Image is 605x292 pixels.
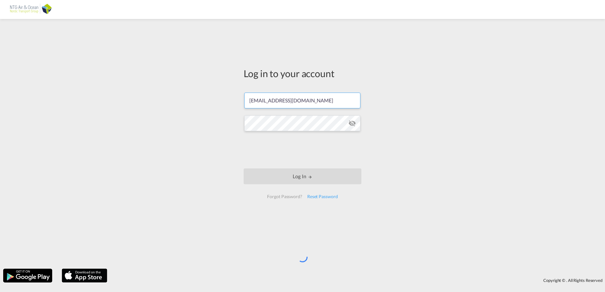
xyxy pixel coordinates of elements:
md-icon: icon-eye-off [348,119,356,127]
img: google.png [3,268,53,283]
div: Forgot Password? [265,191,304,202]
div: Copyright © . All Rights Reserved [110,275,605,286]
img: apple.png [61,268,108,283]
div: Reset Password [305,191,340,202]
input: Enter email/phone number [244,93,360,108]
iframe: reCAPTCHA [254,137,351,162]
img: af31b1c0b01f11ecbc353f8e72265e29.png [9,3,52,17]
button: LOGIN [244,168,361,184]
div: Log in to your account [244,67,361,80]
